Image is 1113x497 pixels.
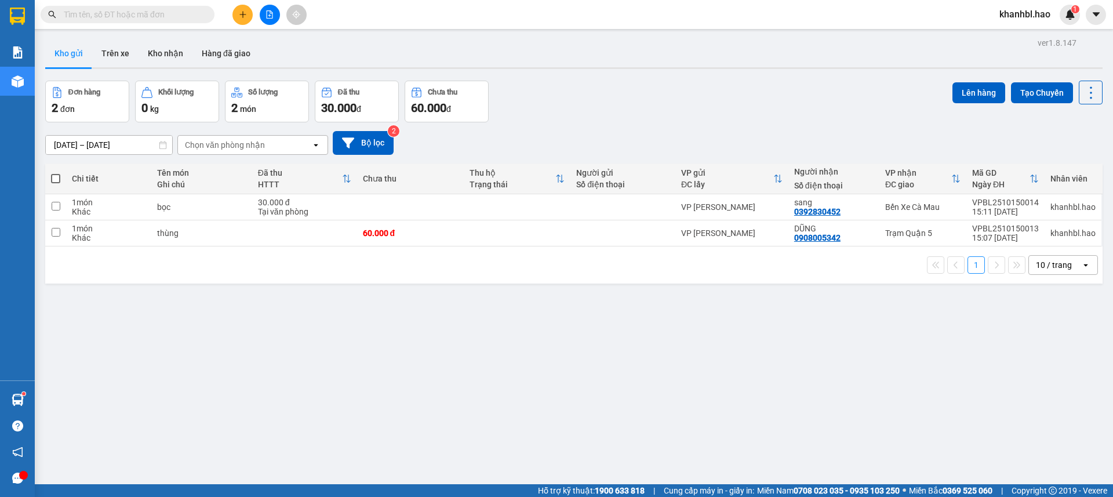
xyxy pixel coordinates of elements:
[794,486,900,495] strong: 0708 023 035 - 0935 103 250
[972,198,1039,207] div: VPBL2510150014
[157,228,246,238] div: thùng
[363,174,458,183] div: Chưa thu
[46,136,172,154] input: Select a date range.
[363,228,458,238] div: 60.000 đ
[538,484,645,497] span: Hỗ trợ kỹ thuật:
[388,125,399,137] sup: 2
[653,484,655,497] span: |
[885,202,961,212] div: Bến Xe Cà Mau
[64,8,201,21] input: Tìm tên, số ĐT hoặc mã đơn
[1065,9,1075,20] img: icon-new-feature
[1050,202,1096,212] div: khanhbl.hao
[60,104,75,114] span: đơn
[258,168,342,177] div: Đã thu
[338,88,359,96] div: Đã thu
[258,198,351,207] div: 30.000 đ
[260,5,280,25] button: file-add
[72,174,146,183] div: Chi tiết
[681,202,783,212] div: VP [PERSON_NAME]
[311,140,321,150] svg: open
[72,233,146,242] div: Khác
[879,164,966,194] th: Toggle SortBy
[231,101,238,115] span: 2
[139,39,192,67] button: Kho nhận
[158,88,194,96] div: Khối lượng
[405,81,489,122] button: Chưa thu60.000đ
[258,207,351,216] div: Tại văn phòng
[92,39,139,67] button: Trên xe
[464,164,570,194] th: Toggle SortBy
[794,224,874,233] div: DŨNG
[1050,174,1096,183] div: Nhân viên
[52,101,58,115] span: 2
[966,164,1045,194] th: Toggle SortBy
[1049,487,1057,495] span: copyright
[1081,260,1090,270] svg: open
[258,180,342,189] div: HTTT
[595,486,645,495] strong: 1900 633 818
[972,207,1039,216] div: 15:11 [DATE]
[157,202,246,212] div: bọc
[576,168,670,177] div: Người gửi
[681,228,783,238] div: VP [PERSON_NAME]
[72,224,146,233] div: 1 món
[1073,5,1077,13] span: 1
[428,88,457,96] div: Chưa thu
[903,488,906,493] span: ⚪️
[45,39,92,67] button: Kho gửi
[943,486,992,495] strong: 0369 525 060
[12,473,23,484] span: message
[72,207,146,216] div: Khác
[794,198,874,207] div: sang
[1001,484,1003,497] span: |
[265,10,274,19] span: file-add
[252,164,357,194] th: Toggle SortBy
[885,180,951,189] div: ĐC giao
[286,5,307,25] button: aim
[248,88,278,96] div: Số lượng
[12,394,24,406] img: warehouse-icon
[909,484,992,497] span: Miền Bắc
[135,81,219,122] button: Khối lượng0kg
[12,420,23,431] span: question-circle
[681,168,773,177] div: VP gửi
[292,10,300,19] span: aim
[185,139,265,151] div: Chọn văn phòng nhận
[990,7,1060,21] span: khanhbl.hao
[333,131,394,155] button: Bộ lọc
[22,392,26,396] sup: 1
[72,198,146,207] div: 1 món
[411,101,446,115] span: 60.000
[885,228,961,238] div: Trạm Quận 5
[192,39,260,67] button: Hàng đã giao
[225,81,309,122] button: Số lượng2món
[794,181,874,190] div: Số điện thoại
[239,10,247,19] span: plus
[48,10,56,19] span: search
[794,233,841,242] div: 0908005342
[141,101,148,115] span: 0
[972,233,1039,242] div: 15:07 [DATE]
[794,207,841,216] div: 0392830452
[10,8,25,25] img: logo-vxr
[967,256,985,274] button: 1
[240,104,256,114] span: món
[232,5,253,25] button: plus
[664,484,754,497] span: Cung cấp máy in - giấy in:
[885,168,951,177] div: VP nhận
[470,180,555,189] div: Trạng thái
[1091,9,1101,20] span: caret-down
[1036,259,1072,271] div: 10 / trang
[150,104,159,114] span: kg
[1071,5,1079,13] sup: 1
[972,168,1030,177] div: Mã GD
[446,104,451,114] span: đ
[470,168,555,177] div: Thu hộ
[757,484,900,497] span: Miền Nam
[357,104,361,114] span: đ
[321,101,357,115] span: 30.000
[315,81,399,122] button: Đã thu30.000đ
[1086,5,1106,25] button: caret-down
[45,81,129,122] button: Đơn hàng2đơn
[972,180,1030,189] div: Ngày ĐH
